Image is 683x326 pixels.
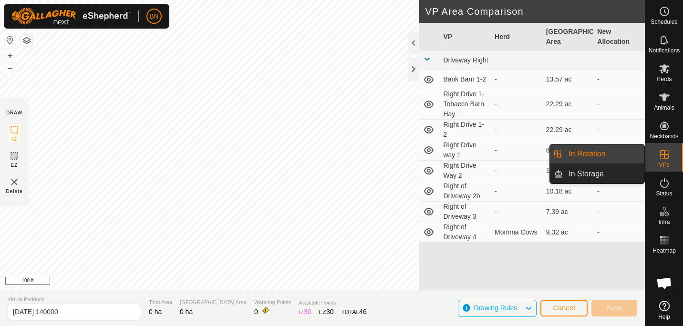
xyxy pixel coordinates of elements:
[654,105,674,111] span: Animals
[553,304,575,312] span: Cancel
[593,120,645,140] td: -
[304,308,311,316] span: 30
[11,8,131,25] img: Gallagher Logo
[656,76,672,82] span: Herds
[658,219,670,225] span: Infra
[495,145,538,155] div: -
[6,188,23,195] span: Delete
[319,307,334,317] div: EZ
[474,304,517,312] span: Drawing Rules
[439,140,491,161] td: Right Drive way 1
[542,202,594,222] td: 7.39 ac
[593,202,645,222] td: -
[439,222,491,243] td: Right of Driveway 4
[11,162,18,169] span: EZ
[439,202,491,222] td: Right of Driveway 3
[180,298,247,306] span: [GEOGRAPHIC_DATA] Area
[593,222,645,243] td: -
[439,181,491,202] td: Right of Driveway 2b
[542,161,594,181] td: 10.33 ac
[6,109,22,116] div: DRAW
[542,222,594,243] td: 9.32 ac
[359,308,367,316] span: 46
[8,295,141,304] span: Virtual Paddock
[645,297,683,324] a: Help
[326,308,334,316] span: 30
[652,248,676,254] span: Heatmap
[569,148,605,160] span: In Rotation
[443,56,488,64] span: Driveway Right
[542,140,594,161] td: 8.28 ac
[149,298,172,306] span: Total Area
[569,168,604,180] span: In Storage
[332,277,360,286] a: Contact Us
[550,164,644,183] li: In Storage
[491,23,542,51] th: Herd
[542,120,594,140] td: 22.29 ac
[495,186,538,196] div: -
[593,70,645,89] td: -
[591,300,637,316] button: Save
[439,161,491,181] td: Right Drive Way 2
[542,70,594,89] td: 13.57 ac
[495,166,538,176] div: -
[650,269,679,297] div: Open chat
[495,207,538,217] div: -
[650,133,678,139] span: Neckbands
[439,23,491,51] th: VP
[563,164,644,183] a: In Storage
[439,70,491,89] td: Bank Barn 1-2
[4,50,16,61] button: +
[593,181,645,202] td: -
[254,298,291,306] span: Watering Points
[542,89,594,120] td: 22.29 ac
[149,308,162,316] span: 0 ha
[495,227,538,237] div: Momma Cows
[656,191,672,196] span: Status
[651,19,677,25] span: Schedules
[4,62,16,74] button: –
[563,144,644,163] a: In Rotation
[254,308,258,316] span: 0
[649,48,680,53] span: Notifications
[542,181,594,202] td: 10.18 ac
[593,89,645,120] td: -
[299,307,311,317] div: IZ
[439,89,491,120] td: Right Drive 1- Tobacco Barn Hay
[593,140,645,161] td: -
[495,99,538,109] div: -
[495,74,538,84] div: -
[4,34,16,46] button: Reset Map
[425,6,645,17] h2: VP Area Comparison
[659,162,669,168] span: VPs
[21,35,32,46] button: Map Layers
[540,300,588,316] button: Cancel
[149,11,158,21] span: BN
[593,23,645,51] th: New Allocation
[495,125,538,135] div: -
[606,304,622,312] span: Save
[341,307,367,317] div: TOTAL
[550,144,644,163] li: In Rotation
[542,23,594,51] th: [GEOGRAPHIC_DATA] Area
[180,308,193,316] span: 0 ha
[12,135,17,143] span: IZ
[658,314,670,320] span: Help
[285,277,321,286] a: Privacy Policy
[9,176,20,188] img: VP
[439,120,491,140] td: Right Drive 1-2
[299,299,366,307] span: Available Points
